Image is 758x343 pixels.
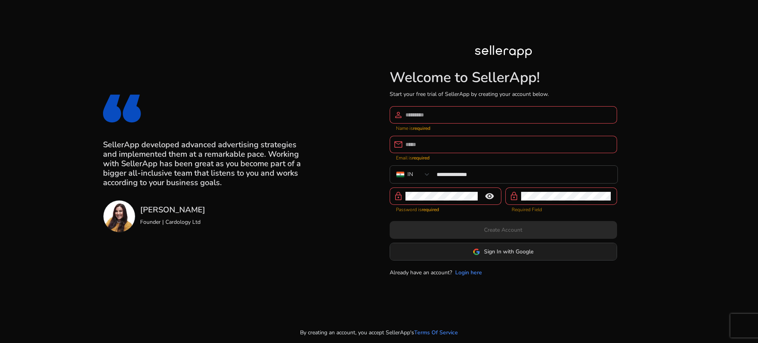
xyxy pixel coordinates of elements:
[412,155,430,161] strong: required
[413,125,430,131] strong: required
[455,268,482,277] a: Login here
[484,247,533,256] span: Sign In with Google
[480,191,499,201] mat-icon: remove_red_eye
[103,140,305,187] h3: SellerApp developed advanced advertising strategies and implemented them at a remarkable pace. Wo...
[390,243,617,261] button: Sign In with Google
[396,124,611,132] mat-error: Name is
[394,140,403,149] span: email
[422,206,439,213] strong: required
[140,218,205,226] p: Founder | Cardology Ltd
[509,191,519,201] span: lock
[396,153,611,161] mat-error: Email is
[512,205,611,213] mat-error: Required Field
[473,248,480,255] img: google-logo.svg
[407,170,413,179] div: IN
[390,69,617,86] h1: Welcome to SellerApp!
[390,268,452,277] p: Already have an account?
[396,205,495,213] mat-error: Password is
[394,191,403,201] span: lock
[390,90,617,98] p: Start your free trial of SellerApp by creating your account below.
[140,205,205,215] h3: [PERSON_NAME]
[414,328,458,337] a: Terms Of Service
[394,110,403,120] span: person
